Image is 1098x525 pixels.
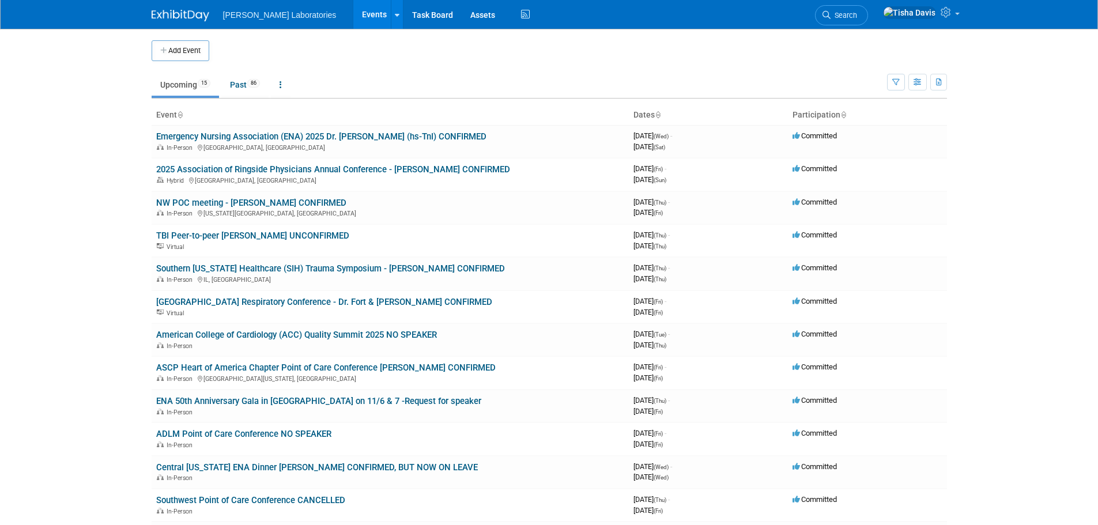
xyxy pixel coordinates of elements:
span: (Fri) [654,210,663,216]
a: Search [815,5,868,25]
a: Past86 [221,74,269,96]
span: (Thu) [654,398,666,404]
span: 86 [247,79,260,88]
span: Committed [793,131,837,140]
span: [DATE] [633,231,670,239]
a: TBI Peer-to-peer [PERSON_NAME] UNCONFIRMED [156,231,349,241]
span: - [665,362,666,371]
img: In-Person Event [157,508,164,513]
span: Committed [793,164,837,173]
span: [DATE] [633,495,670,504]
span: - [668,330,670,338]
span: Committed [793,263,837,272]
div: [GEOGRAPHIC_DATA][US_STATE], [GEOGRAPHIC_DATA] [156,373,624,383]
span: Hybrid [167,177,187,184]
div: [GEOGRAPHIC_DATA], [GEOGRAPHIC_DATA] [156,142,624,152]
span: (Sun) [654,177,666,183]
span: - [668,263,670,272]
span: In-Person [167,144,196,152]
span: - [665,164,666,173]
a: Sort by Start Date [655,110,661,119]
span: Committed [793,231,837,239]
span: (Thu) [654,243,666,250]
span: - [668,396,670,405]
span: [DATE] [633,373,663,382]
span: (Fri) [654,309,663,316]
span: [PERSON_NAME] Laboratories [223,10,337,20]
img: Virtual Event [157,309,164,315]
button: Add Event [152,40,209,61]
span: [DATE] [633,362,666,371]
span: (Fri) [654,375,663,382]
span: (Wed) [654,474,669,481]
span: (Fri) [654,508,663,514]
span: Committed [793,396,837,405]
span: Committed [793,198,837,206]
span: (Fri) [654,441,663,448]
span: [DATE] [633,164,666,173]
span: [DATE] [633,142,665,151]
span: Virtual [167,243,187,251]
a: Southern [US_STATE] Healthcare (SIH) Trauma Symposium - [PERSON_NAME] CONFIRMED [156,263,505,274]
span: (Thu) [654,199,666,206]
img: In-Person Event [157,210,164,216]
span: (Wed) [654,464,669,470]
th: Participation [788,105,947,125]
span: (Thu) [654,342,666,349]
span: [DATE] [633,462,672,471]
div: [GEOGRAPHIC_DATA], [GEOGRAPHIC_DATA] [156,175,624,184]
a: Emergency Nursing Association (ENA) 2025 Dr. [PERSON_NAME] (hs-TnI) CONFIRMED [156,131,486,142]
span: In-Person [167,342,196,350]
span: [DATE] [633,297,666,305]
span: [DATE] [633,330,670,338]
a: Sort by Participation Type [840,110,846,119]
a: [GEOGRAPHIC_DATA] Respiratory Conference - Dr. Fort & [PERSON_NAME] CONFIRMED [156,297,492,307]
img: In-Person Event [157,144,164,150]
span: [DATE] [633,263,670,272]
img: In-Person Event [157,474,164,480]
span: [DATE] [633,308,663,316]
span: (Tue) [654,331,666,338]
span: - [665,297,666,305]
img: In-Person Event [157,276,164,282]
span: - [668,495,670,504]
img: In-Person Event [157,375,164,381]
span: (Fri) [654,430,663,437]
span: In-Person [167,375,196,383]
span: [DATE] [633,407,663,416]
a: ENA 50th Anniversary Gala in [GEOGRAPHIC_DATA] on 11/6 & 7 -Request for speaker [156,396,481,406]
span: In-Person [167,508,196,515]
a: ASCP Heart of America Chapter Point of Care Conference [PERSON_NAME] CONFIRMED [156,362,496,373]
span: [DATE] [633,175,666,184]
span: In-Person [167,276,196,284]
span: Committed [793,462,837,471]
a: Sort by Event Name [177,110,183,119]
a: Central [US_STATE] ENA Dinner [PERSON_NAME] CONFIRMED, BUT NOW ON LEAVE [156,462,478,473]
span: Committed [793,495,837,504]
span: Virtual [167,309,187,317]
div: IL, [GEOGRAPHIC_DATA] [156,274,624,284]
span: [DATE] [633,208,663,217]
span: In-Person [167,210,196,217]
img: In-Person Event [157,441,164,447]
span: (Thu) [654,497,666,503]
span: [DATE] [633,241,666,250]
span: In-Person [167,409,196,416]
span: Search [831,11,857,20]
span: [DATE] [633,506,663,515]
a: 2025 Association of Ringside Physicians Annual Conference - [PERSON_NAME] CONFIRMED [156,164,510,175]
img: Tisha Davis [883,6,936,19]
span: - [668,198,670,206]
span: (Fri) [654,299,663,305]
span: (Thu) [654,276,666,282]
span: Committed [793,297,837,305]
span: (Fri) [654,364,663,371]
a: NW POC meeting - [PERSON_NAME] CONFIRMED [156,198,346,208]
span: - [665,429,666,437]
span: - [670,131,672,140]
a: American College of Cardiology (ACC) Quality Summit 2025 NO SPEAKER [156,330,437,340]
img: In-Person Event [157,409,164,414]
span: [DATE] [633,473,669,481]
span: (Wed) [654,133,669,139]
span: (Fri) [654,166,663,172]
